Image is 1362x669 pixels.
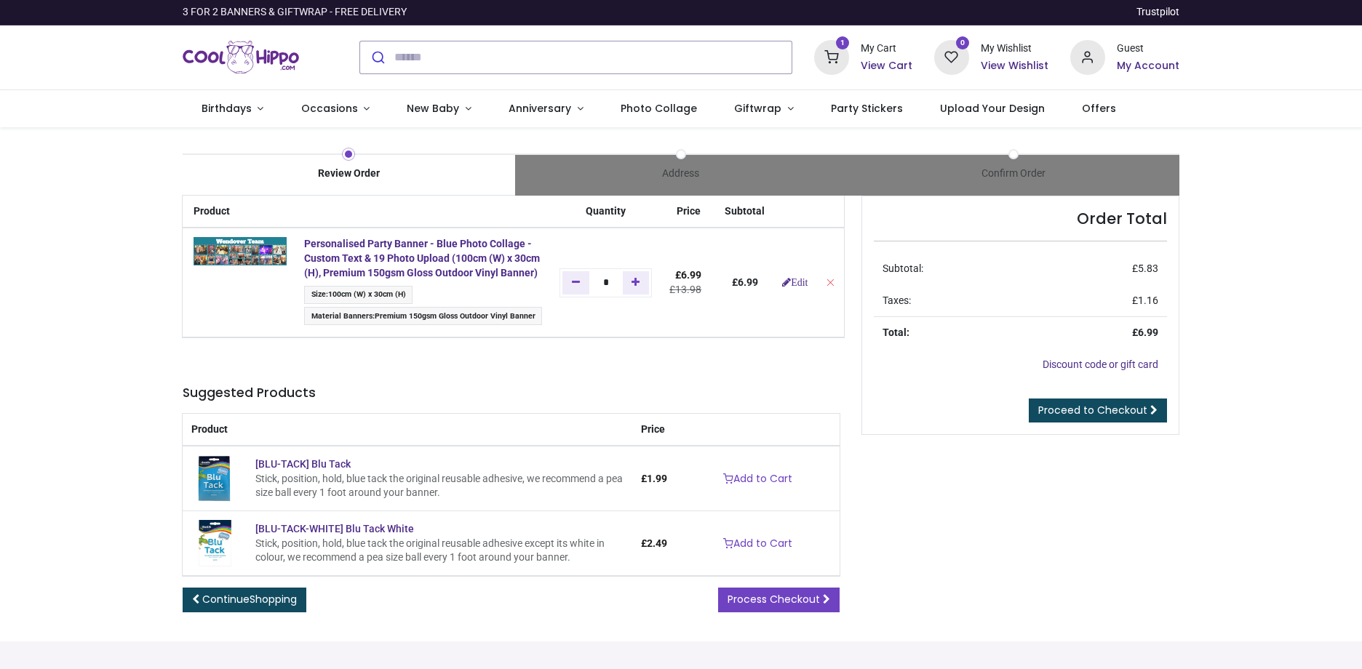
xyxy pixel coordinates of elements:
[407,101,459,116] span: New Baby
[681,269,701,281] span: 6.99
[311,311,373,321] span: Material Banners
[1132,327,1158,338] strong: £
[1132,295,1158,306] span: £
[301,101,358,116] span: Occasions
[661,196,716,228] th: Price
[360,41,394,73] button: Submit
[716,196,773,228] th: Subtotal
[632,414,676,446] th: Price
[621,101,697,116] span: Photo Collage
[1138,327,1158,338] span: 6.99
[861,41,912,56] div: My Cart
[1029,398,1167,423] a: Proceed to Checkout
[183,588,306,612] a: ContinueShopping
[714,532,802,556] a: Add to Cart
[183,90,282,128] a: Birthdays
[1117,59,1179,73] a: My Account
[389,90,490,128] a: New Baby
[715,90,812,128] a: Giftwrap
[675,269,701,281] span: £
[1117,41,1179,56] div: Guest
[183,196,295,228] th: Product
[647,473,667,484] span: 1.99
[718,588,840,612] a: Process Checkout
[874,285,1041,317] td: Taxes:
[831,101,903,116] span: Party Stickers
[1132,263,1158,274] span: £
[956,36,970,50] sup: 0
[183,384,840,402] h5: Suggested Products
[874,208,1167,229] h4: Order Total
[255,523,414,534] a: [BLU-TACK-WHITE] Blu Tack White
[981,59,1048,73] a: View Wishlist
[515,167,848,181] div: Address
[250,592,297,606] span: Shopping
[304,238,540,278] a: Personalised Party Banner - Blue Photo Collage - Custom Text & 19 Photo Upload (100cm (W) x 30cm ...
[734,101,781,116] span: Giftwrap
[562,271,589,295] a: Remove one
[1038,403,1147,417] span: Proceed to Checkout
[874,253,1041,285] td: Subtotal:
[732,276,758,288] b: £
[311,289,326,299] span: Size
[714,467,802,492] a: Add to Cart
[194,237,287,265] img: AWzAZ4enhQBnAAAAAElFTkSuQmCC
[738,276,758,288] span: 6.99
[728,592,820,606] span: Process Checkout
[282,90,389,128] a: Occasions
[328,289,406,299] span: 100cm (W) x 30cm (H)
[940,101,1045,116] span: Upload Your Design
[183,414,632,446] th: Product
[641,537,667,549] span: £
[825,276,835,288] a: Remove from cart
[1082,101,1116,116] span: Offers
[623,271,650,295] a: Add one
[191,455,238,502] img: [BLU-TACK] Blu Tack
[375,311,535,321] span: Premium 150gsm Gloss Outdoor Vinyl Banner
[255,537,623,565] div: Stick, position, hold, blue tack the original reusable adhesive except its white in colour, we re...
[586,205,626,217] span: Quantity
[202,101,252,116] span: Birthdays
[883,327,909,338] strong: Total:
[255,472,623,500] div: Stick, position, hold, blue tack the original reusable adhesive, we recommend a pea size ball eve...
[191,472,238,484] a: [BLU-TACK] Blu Tack
[782,277,808,287] a: Edit
[1138,263,1158,274] span: 5.83
[641,473,667,484] span: £
[814,50,849,62] a: 1
[191,537,238,548] a: [BLU-TACK-WHITE] Blu Tack White
[183,5,407,20] div: 3 FOR 2 BANNERS & GIFTWRAP - FREE DELIVERY
[981,41,1048,56] div: My Wishlist
[836,36,850,50] sup: 1
[1138,295,1158,306] span: 1.16
[202,592,297,606] span: Continue
[183,37,299,78] a: Logo of Cool Hippo
[191,520,238,566] img: [BLU-TACK-WHITE] Blu Tack White
[183,167,515,181] div: Review Order
[934,50,969,62] a: 0
[861,59,912,73] a: View Cart
[1136,5,1179,20] a: Trustpilot
[183,37,299,78] img: Cool Hippo
[490,90,602,128] a: Anniversary
[669,284,701,295] del: £
[304,307,542,325] span: :
[304,286,413,304] span: :
[509,101,571,116] span: Anniversary
[1043,358,1158,370] a: Discount code or gift card
[675,284,701,295] span: 13.98
[647,537,667,549] span: 2.49
[255,458,351,470] a: [BLU-TACK] Blu Tack
[847,167,1179,181] div: Confirm Order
